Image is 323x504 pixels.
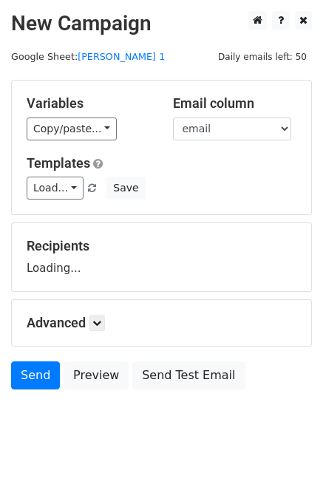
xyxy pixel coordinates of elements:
span: Daily emails left: 50 [213,49,312,65]
h5: Advanced [27,315,296,331]
h2: New Campaign [11,11,312,36]
a: Daily emails left: 50 [213,51,312,62]
a: Send Test Email [132,361,245,389]
h5: Email column [173,95,297,112]
a: Templates [27,155,90,171]
a: Copy/paste... [27,118,117,140]
a: Send [11,361,60,389]
a: [PERSON_NAME] 1 [78,51,165,62]
h5: Variables [27,95,151,112]
a: Preview [64,361,129,389]
div: Loading... [27,238,296,276]
button: Save [106,177,145,200]
small: Google Sheet: [11,51,165,62]
a: Load... [27,177,84,200]
h5: Recipients [27,238,296,254]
